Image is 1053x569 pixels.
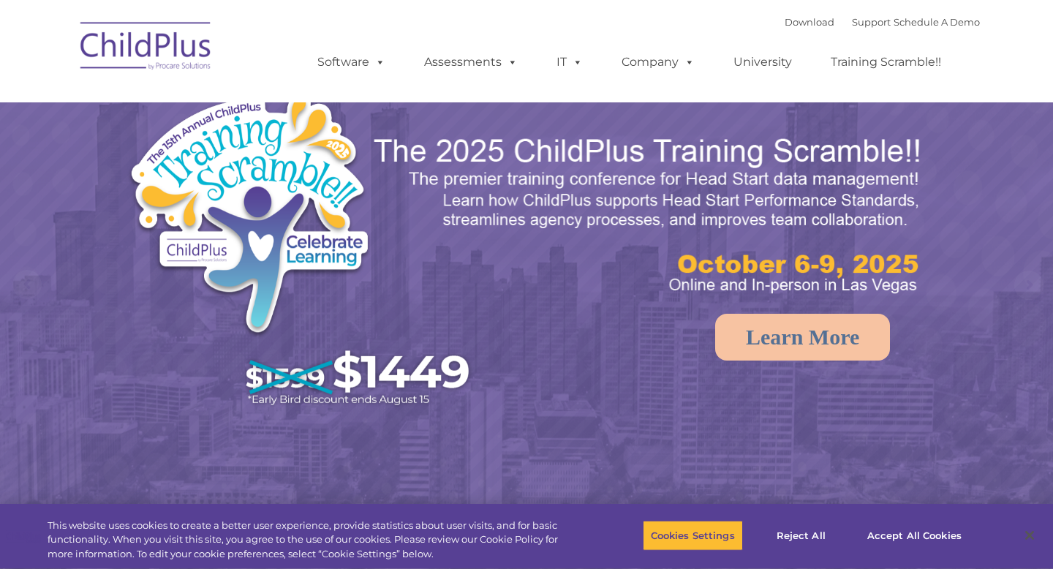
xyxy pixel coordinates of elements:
[643,520,743,551] button: Cookies Settings
[303,48,400,77] a: Software
[542,48,597,77] a: IT
[859,520,970,551] button: Accept All Cookies
[852,16,891,28] a: Support
[785,16,834,28] a: Download
[48,519,579,562] div: This website uses cookies to create a better user experience, provide statistics about user visit...
[719,48,807,77] a: University
[1014,519,1046,551] button: Close
[894,16,980,28] a: Schedule A Demo
[409,48,532,77] a: Assessments
[607,48,709,77] a: Company
[816,48,956,77] a: Training Scramble!!
[785,16,980,28] font: |
[715,314,890,361] a: Learn More
[755,520,847,551] button: Reject All
[73,12,219,85] img: ChildPlus by Procare Solutions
